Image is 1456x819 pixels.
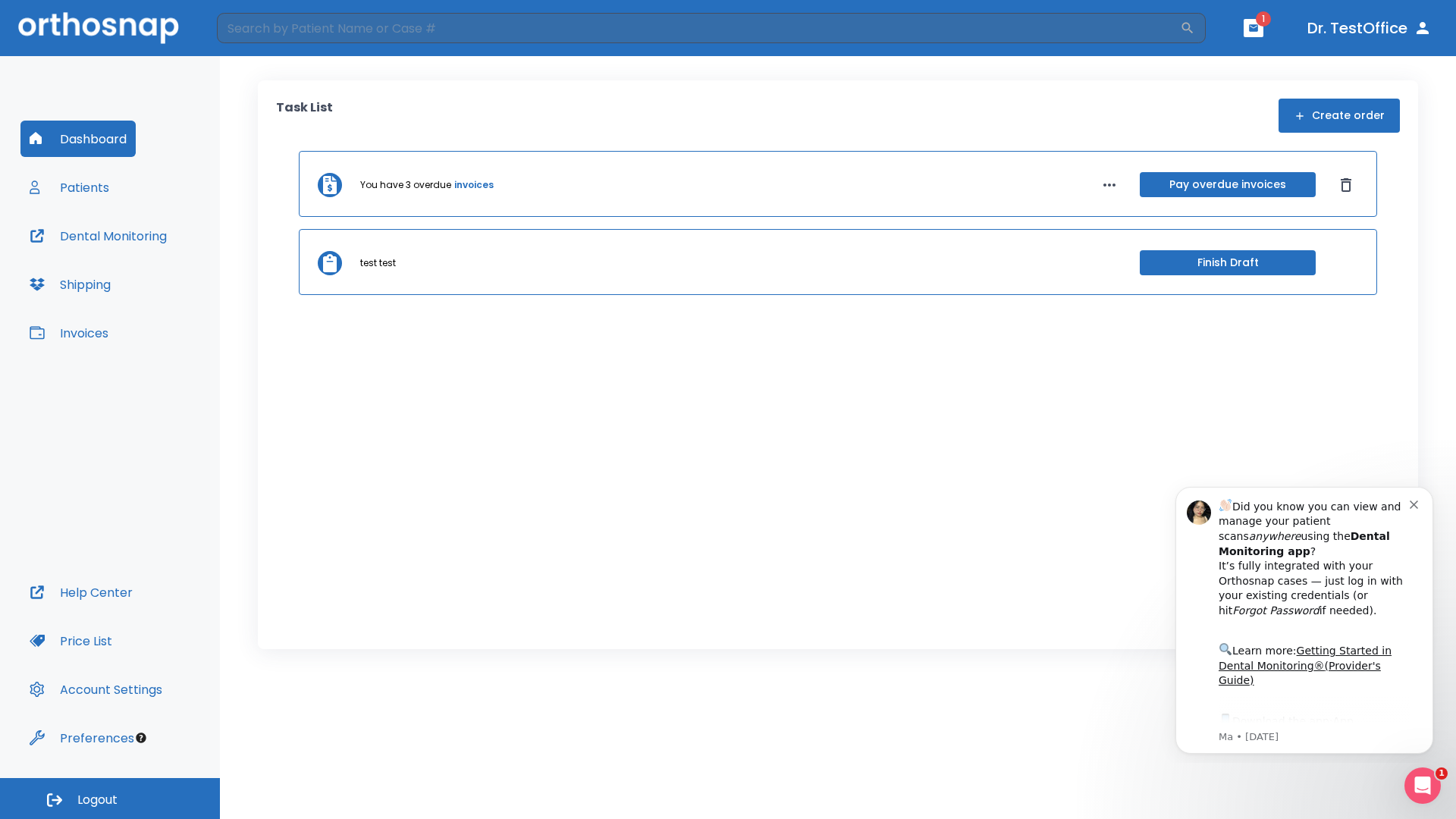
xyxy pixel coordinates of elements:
[134,731,148,745] div: Tooltip anchor
[20,266,120,303] button: Shipping
[1404,767,1441,804] iframe: Intercom live chat
[217,13,1180,43] input: Search by Patient Name or Case #
[20,720,143,756] button: Preferences
[66,238,257,315] div: Download the app: | ​ Let us know if you need help getting started!
[20,121,136,157] button: Dashboard
[1301,14,1438,42] button: Dr. TestOffice
[454,178,494,192] a: invoices
[66,242,201,269] a: App Store
[1140,172,1316,197] button: Pay overdue invoices
[1140,250,1316,275] button: Finish Draft
[1436,767,1448,780] span: 1
[1279,99,1400,133] button: Create order
[20,623,121,659] button: Price List
[20,671,171,708] button: Account Settings
[1153,473,1456,763] iframe: Intercom notifications message
[1256,11,1271,27] span: 1
[66,257,257,271] p: Message from Ma, sent 6w ago
[257,24,269,36] button: Dismiss notification
[1334,173,1358,197] button: Dismiss
[360,256,396,270] p: test test
[20,315,118,351] button: Invoices
[20,169,118,206] button: Patients
[20,218,176,254] button: Dental Monitoring
[18,12,179,43] img: Orthosnap
[276,99,333,133] p: Task List
[77,792,118,808] span: Logout
[360,178,451,192] p: You have 3 overdue
[20,574,142,610] button: Help Center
